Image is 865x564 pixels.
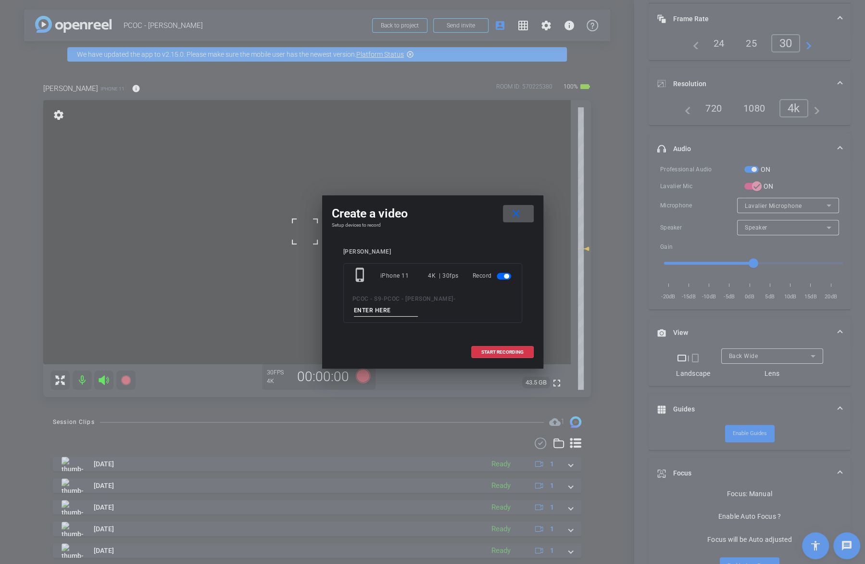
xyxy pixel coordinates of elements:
[384,295,453,302] span: PCOC - [PERSON_NAME]
[473,267,513,284] div: Record
[352,295,382,302] span: PCOC - S9
[453,295,456,302] span: -
[352,267,370,284] mat-icon: phone_iphone
[380,267,428,284] div: iPhone 11
[428,267,459,284] div: 4K | 30fps
[332,222,534,228] h4: Setup devices to record
[332,205,534,222] div: Create a video
[343,248,522,256] div: [PERSON_NAME]
[510,208,522,220] mat-icon: close
[481,350,524,355] span: START RECORDING
[381,295,384,302] span: -
[471,346,534,358] button: START RECORDING
[354,305,418,317] input: ENTER HERE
